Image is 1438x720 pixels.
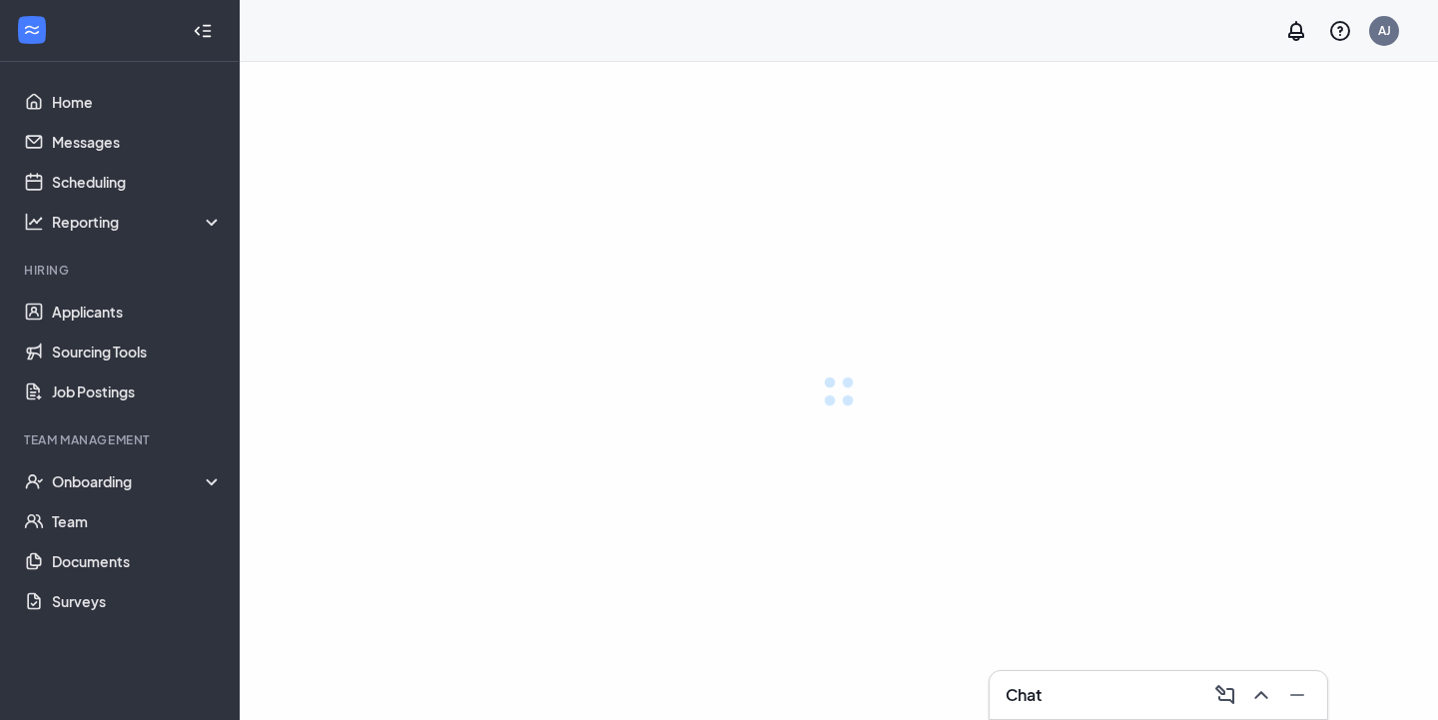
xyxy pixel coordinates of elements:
[1285,683,1309,707] svg: Minimize
[1378,22,1391,39] div: AJ
[1284,19,1308,43] svg: Notifications
[22,20,42,40] svg: WorkstreamLogo
[52,501,223,541] a: Team
[1213,683,1237,707] svg: ComposeMessage
[1328,19,1352,43] svg: QuestionInfo
[1249,683,1273,707] svg: ChevronUp
[193,21,213,41] svg: Collapse
[52,371,223,411] a: Job Postings
[52,162,223,202] a: Scheduling
[24,212,44,232] svg: Analysis
[52,212,224,232] div: Reporting
[52,471,224,491] div: Onboarding
[24,262,219,279] div: Hiring
[1006,684,1042,706] h3: Chat
[52,122,223,162] a: Messages
[1279,679,1311,711] button: Minimize
[52,292,223,332] a: Applicants
[24,431,219,448] div: Team Management
[1207,679,1239,711] button: ComposeMessage
[52,541,223,581] a: Documents
[1243,679,1275,711] button: ChevronUp
[52,332,223,371] a: Sourcing Tools
[52,82,223,122] a: Home
[52,581,223,621] a: Surveys
[24,471,44,491] svg: UserCheck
